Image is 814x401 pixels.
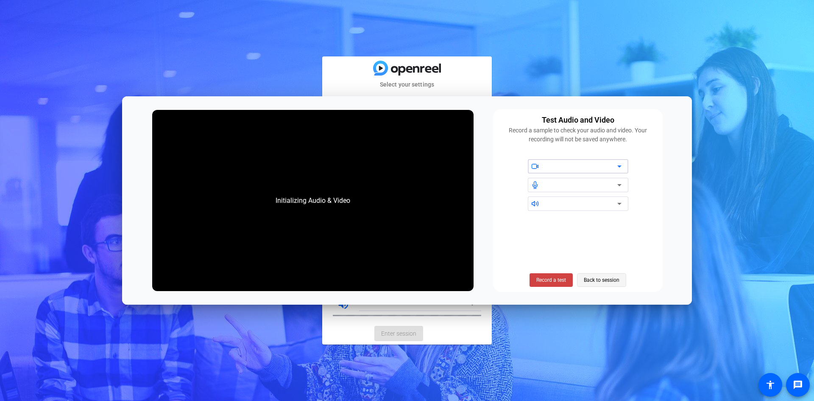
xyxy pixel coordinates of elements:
[542,114,614,126] div: Test Audio and Video
[333,95,481,123] div: Can't share your screen. You must grant permissions.
[765,380,775,390] mat-icon: accessibility
[373,61,441,76] img: blue-gradient.svg
[584,272,619,288] span: Back to session
[530,273,573,287] button: Record a test
[498,126,658,144] div: Record a sample to check your audio and video. Your recording will not be saved anywhere.
[536,276,566,284] span: Record a test
[267,187,359,214] div: Initializing Audio & Video
[322,80,492,89] mat-card-subtitle: Select your settings
[793,380,803,390] mat-icon: message
[577,273,626,287] button: Back to session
